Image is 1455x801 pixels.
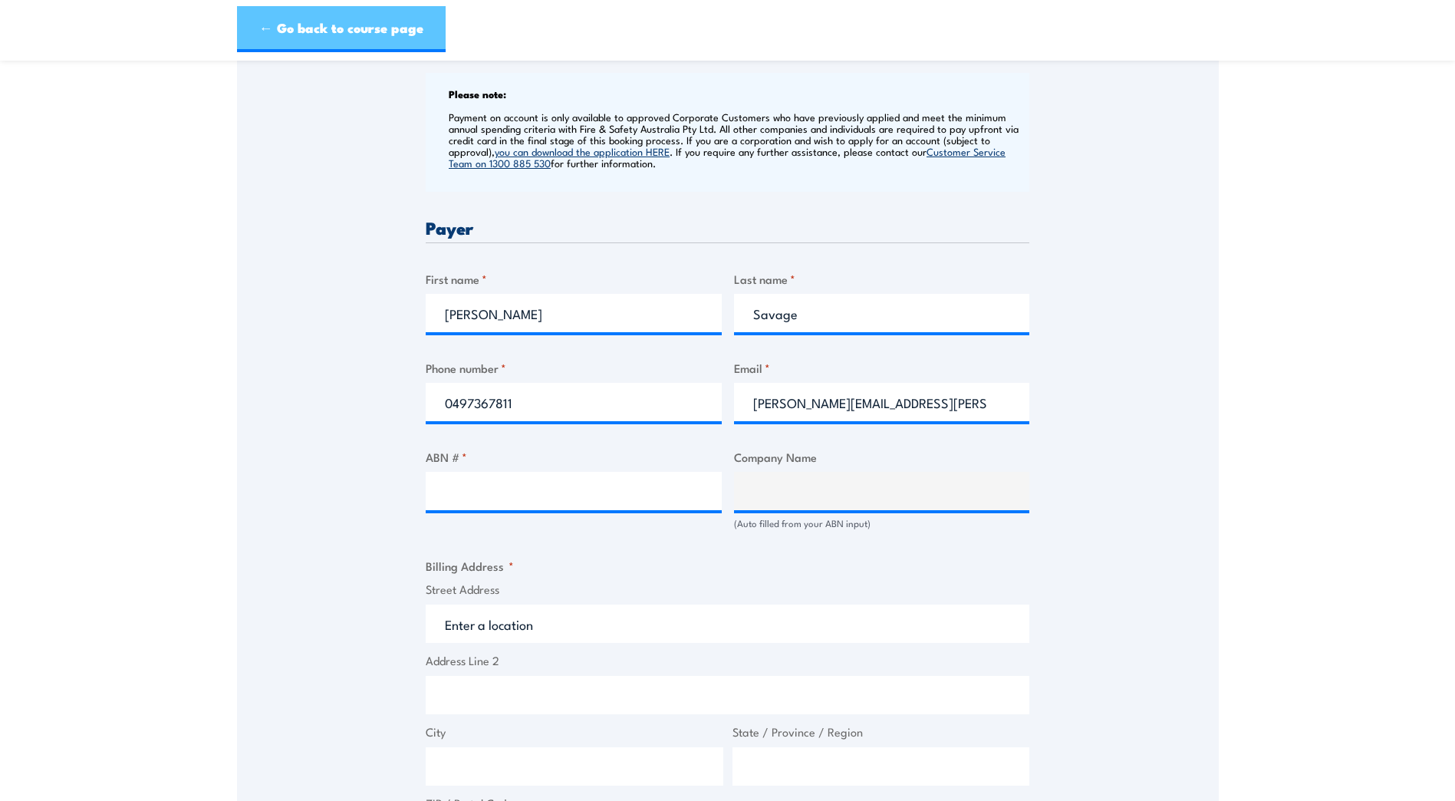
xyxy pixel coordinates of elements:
a: Customer Service Team on 1300 885 530 [449,144,1006,170]
h3: Payer [426,219,1029,236]
a: you can download the application HERE [495,144,670,158]
label: Phone number [426,359,722,377]
label: State / Province / Region [732,724,1030,741]
b: Please note: [449,86,506,101]
p: Payment on account is only available to approved Corporate Customers who have previously applied ... [449,111,1025,169]
div: (Auto filled from your ABN input) [734,516,1030,531]
label: First name [426,270,722,288]
input: Enter a location [426,605,1029,643]
label: Street Address [426,581,1029,598]
label: ABN # [426,448,722,466]
a: ← Go back to course page [237,6,446,52]
label: Email [734,359,1030,377]
label: Last name [734,270,1030,288]
label: Company Name [734,448,1030,466]
legend: Billing Address [426,557,514,575]
label: City [426,724,723,741]
label: Address Line 2 [426,652,1029,670]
